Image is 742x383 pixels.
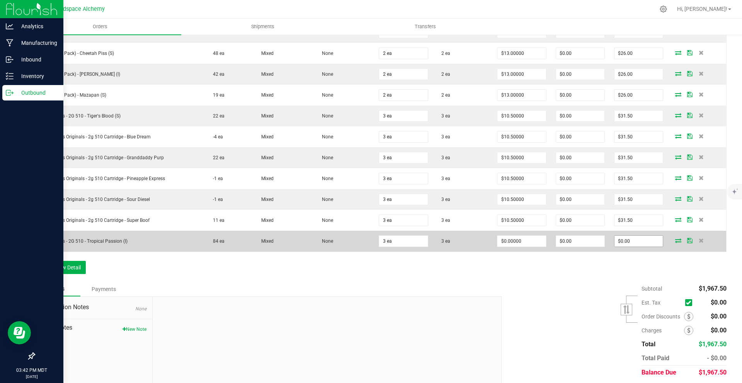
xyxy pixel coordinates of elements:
span: Delete Order Detail [696,238,707,243]
input: 0 [556,236,604,247]
p: Manufacturing [14,38,60,48]
span: Destination Notes [40,303,146,312]
inline-svg: Outbound [6,89,14,97]
span: None [318,176,333,181]
span: Mixed [257,155,274,160]
span: Order Discounts [642,313,684,320]
button: New Note [123,326,146,333]
span: 3 ea [437,176,450,181]
iframe: Resource center [8,321,31,344]
span: Total Paid [642,354,669,362]
span: Mixed [257,218,274,223]
span: 3 ea [437,218,450,223]
span: 11 ea [209,218,225,223]
span: Save Order Detail [684,175,696,180]
span: Charges [642,327,684,334]
span: $0.00 [711,327,727,334]
p: Analytics [14,22,60,31]
input: 0 [379,90,427,100]
input: 0 [614,131,663,142]
span: 19 ea [209,92,225,98]
span: $0.00 [711,313,727,320]
span: Hi, [PERSON_NAME]! [677,6,727,12]
input: 0 [614,152,663,163]
span: None [318,238,333,244]
span: Save Order Detail [684,71,696,76]
span: Mixed [257,113,274,119]
input: 0 [379,236,427,247]
span: 22 ea [209,113,225,119]
span: Mixed [257,197,274,202]
span: Est. Tax [642,300,682,306]
p: Inbound [14,55,60,64]
span: Tokees (5 Pack) - Cheetah Piss (S) [39,51,114,56]
span: 84 ea [209,238,225,244]
input: 0 [497,173,546,184]
span: Calculate excise tax [685,298,696,308]
span: Tokees (5 Pack) - [PERSON_NAME] (I) [39,71,120,77]
input: 0 [614,173,663,184]
span: Save Order Detail [684,217,696,222]
span: Orders [82,23,118,30]
input: 0 [614,111,663,121]
span: -1 ea [209,197,223,202]
span: Delete Order Detail [696,113,707,117]
p: Inventory [14,71,60,81]
input: 0 [556,111,604,121]
span: None [135,306,146,312]
input: 0 [556,194,604,205]
span: Gas Tanks Originals - 2g 510 Cartridge - Blue Dream [39,134,151,140]
input: 0 [556,215,604,226]
span: -1 ea [209,176,223,181]
input: 0 [497,236,546,247]
input: 0 [497,69,546,80]
span: Mixed [257,134,274,140]
p: 03:42 PM MDT [3,367,60,374]
span: 2 ea [437,51,450,56]
span: Save Order Detail [684,92,696,97]
span: Total [642,340,655,348]
span: None [318,113,333,119]
span: Delete Order Detail [696,217,707,222]
a: Shipments [181,19,344,35]
input: 0 [497,194,546,205]
input: 0 [379,131,427,142]
input: 0 [556,173,604,184]
span: 42 ea [209,71,225,77]
input: 0 [379,69,427,80]
span: Delete Order Detail [696,155,707,159]
span: $1,967.50 [699,369,727,376]
span: Balance Due [642,369,676,376]
div: Manage settings [659,5,668,13]
input: 0 [614,90,663,100]
input: 0 [379,173,427,184]
span: Mixed [257,51,274,56]
input: 0 [497,152,546,163]
span: Save Order Detail [684,50,696,55]
input: 0 [556,69,604,80]
span: Headspace Alchemy [53,6,105,12]
span: None [318,155,333,160]
span: - $0.00 [707,354,727,362]
span: $0.00 [711,299,727,306]
span: Subtotal [642,286,662,292]
input: 0 [614,215,663,226]
span: Gas Tanks Originals - 2g 510 Cartridge - Granddaddy Purp [39,155,164,160]
input: 0 [379,194,427,205]
a: Orders [19,19,181,35]
span: Gas Tanks Originals - 2g 510 Cartridge - Super Boof [39,218,150,223]
input: 0 [556,152,604,163]
span: Gas Tanks - 2G 510 - Tiger's Blood (S) [39,113,121,119]
span: Save Order Detail [684,134,696,138]
span: Order Notes [40,323,146,332]
span: 3 ea [437,238,450,244]
span: Save Order Detail [684,113,696,117]
span: Mixed [257,176,274,181]
span: 48 ea [209,51,225,56]
span: Shipments [241,23,285,30]
span: 3 ea [437,134,450,140]
input: 0 [614,48,663,59]
span: Save Order Detail [684,196,696,201]
inline-svg: Inbound [6,56,14,63]
span: Transfers [404,23,446,30]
